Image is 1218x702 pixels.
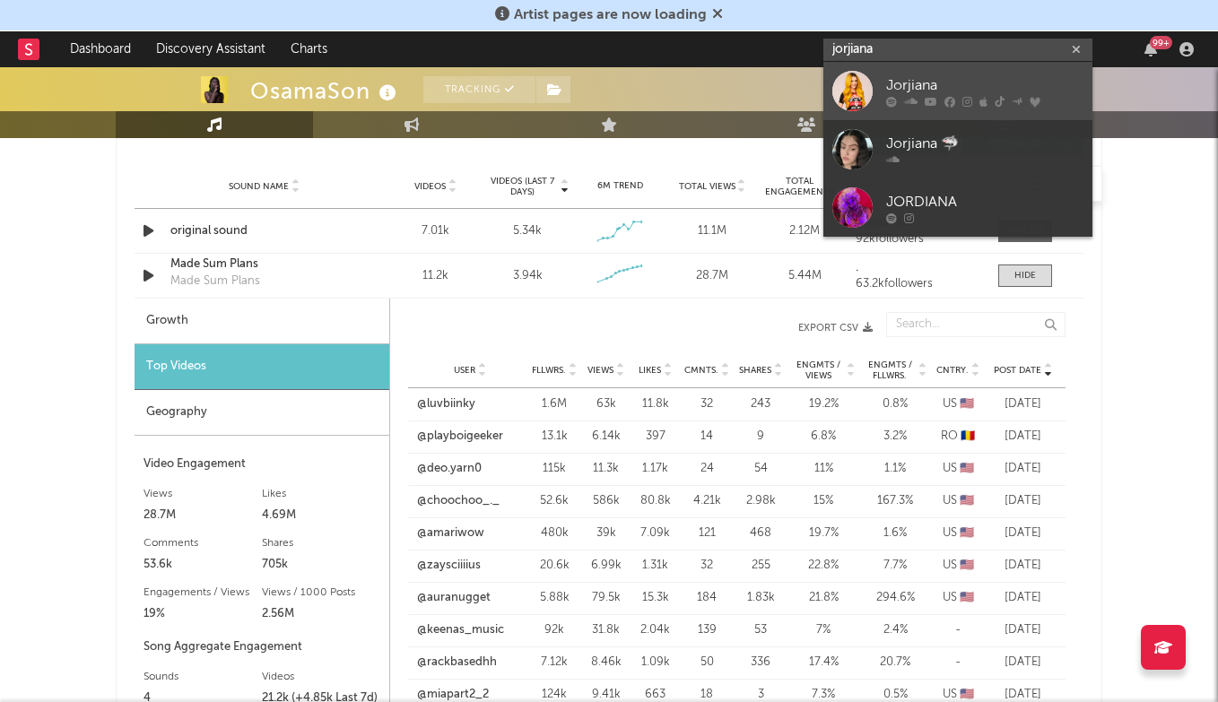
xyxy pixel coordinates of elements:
[144,637,380,658] div: Song Aggregate Engagement
[635,428,675,446] div: 397
[586,395,626,413] div: 63k
[989,395,1057,413] div: [DATE]
[738,492,783,510] div: 2.98k
[135,299,389,344] div: Growth
[144,505,262,526] div: 28.7M
[586,654,626,672] div: 8.46k
[864,460,927,478] div: 1.1 %
[532,589,577,607] div: 5.88k
[586,621,626,639] div: 31.8k
[684,557,729,575] div: 32
[738,460,783,478] div: 54
[262,582,380,603] div: Views / 1000 Posts
[57,31,144,67] a: Dashboard
[587,365,613,376] span: Views
[262,603,380,625] div: 2.56M
[886,133,1083,154] div: Jorjiana 🦈
[532,524,577,542] div: 480k
[960,592,974,603] span: 🇺🇸
[960,398,974,410] span: 🇺🇸
[864,589,927,607] div: 294.6 %
[935,589,980,607] div: US
[792,654,855,672] div: 17.4 %
[532,428,577,446] div: 13.1k
[635,621,675,639] div: 2.04k
[417,492,500,510] a: @choochoo_._
[1150,36,1172,49] div: 99 +
[671,267,754,285] div: 28.7M
[792,557,855,575] div: 22.8 %
[961,430,975,442] span: 🇷🇴
[684,460,729,478] div: 24
[417,395,475,413] a: @luvbiinky
[935,492,980,510] div: US
[960,527,974,539] span: 🇺🇸
[684,621,729,639] div: 139
[763,267,847,285] div: 5.44M
[792,524,855,542] div: 19.7 %
[144,454,380,475] div: Video Engagement
[426,323,873,334] button: Export CSV
[712,8,723,22] span: Dismiss
[671,222,754,240] div: 11.1M
[994,365,1041,376] span: Post Date
[960,495,974,507] span: 🇺🇸
[417,557,481,575] a: @zaysciiiius
[823,62,1092,120] a: Jorjiana
[394,267,477,285] div: 11.2k
[170,256,358,273] a: Made Sum Plans
[262,483,380,505] div: Likes
[738,428,783,446] div: 9
[417,524,484,542] a: @amariwow
[635,395,675,413] div: 11.8k
[792,360,844,381] span: Engmts / Views
[960,689,974,700] span: 🇺🇸
[417,428,503,446] a: @playboigeeker
[989,589,1057,607] div: [DATE]
[532,492,577,510] div: 52.6k
[635,654,675,672] div: 1.09k
[792,621,855,639] div: 7 %
[532,395,577,413] div: 1.6M
[135,344,389,390] div: Top Videos
[823,39,1092,61] input: Search for artists
[170,273,260,290] div: Made Sum Plans
[738,654,783,672] div: 336
[792,428,855,446] div: 6.8 %
[864,621,927,639] div: 2.4 %
[684,395,729,413] div: 32
[639,365,661,376] span: Likes
[684,365,718,376] span: Cmnts.
[144,666,262,688] div: Sounds
[935,395,980,413] div: US
[856,262,980,274] a: .
[864,395,927,413] div: 0.8 %
[144,582,262,603] div: Engagements / Views
[792,589,855,607] div: 21.8 %
[144,533,262,554] div: Comments
[856,233,980,246] div: 92k followers
[989,492,1057,510] div: [DATE]
[763,222,847,240] div: 2.12M
[417,621,504,639] a: @keenas_music
[823,120,1092,178] a: Jorjiana 🦈
[886,74,1083,96] div: Jorjiana
[170,222,358,240] a: original sound
[856,262,858,273] strong: .
[417,460,482,478] a: @deo.yarn0
[864,492,927,510] div: 167.3 %
[262,554,380,576] div: 705k
[864,428,927,446] div: 3.2 %
[823,178,1092,237] a: JORDIANA
[864,360,916,381] span: Engmts / Fllwrs.
[513,222,542,240] div: 5.34k
[738,621,783,639] div: 53
[935,654,980,672] div: -
[960,559,974,571] span: 🇺🇸
[989,654,1057,672] div: [DATE]
[532,460,577,478] div: 115k
[417,654,497,672] a: @rackbasedhh
[886,191,1083,212] div: JORDIANA
[278,31,340,67] a: Charts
